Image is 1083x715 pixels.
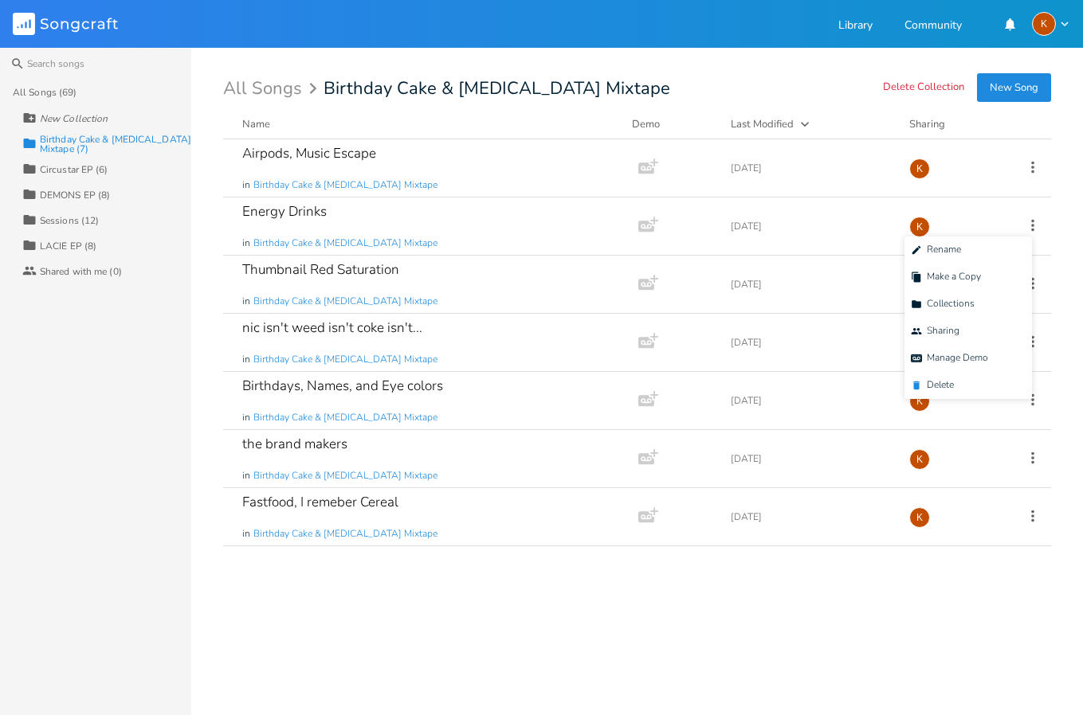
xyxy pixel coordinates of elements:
div: Energy Drinks [242,205,327,218]
span: in [242,178,250,192]
div: [DATE] [731,338,890,347]
div: Kat [909,158,930,179]
div: Fastfood, I remeber Cereal [242,495,398,509]
span: in [242,295,250,308]
span: Birthday Cake & [MEDICAL_DATA] Mixtape [253,527,438,541]
div: LACIE EP (8) [40,241,96,251]
a: Community [904,20,962,33]
span: Birthday Cake & [MEDICAL_DATA] Mixtape [253,295,438,308]
div: New Collection [40,114,108,123]
a: Library [838,20,873,33]
div: Kat [1032,12,1056,36]
div: Shared with me (0) [40,267,122,276]
div: DEMONS EP (8) [40,190,110,200]
span: Birthday Cake & [MEDICAL_DATA] Mixtape [253,353,438,366]
span: Birthday Cake & [MEDICAL_DATA] Mixtape [324,80,670,97]
span: in [242,236,250,250]
div: Sessions (12) [40,216,99,225]
div: the brand makers [242,437,347,451]
div: Kat [909,217,930,237]
span: Birthday Cake & [MEDICAL_DATA] Mixtape [253,178,438,192]
span: Delete [911,380,954,391]
div: [DATE] [731,279,890,289]
div: [DATE] [731,512,890,522]
div: [DATE] [731,454,890,463]
button: Name [242,116,613,132]
button: Last Modified [731,116,890,132]
div: nic isn't weed isn't coke isn't... [242,321,422,334]
div: Kat [909,507,930,528]
span: Manage Demo [911,353,988,364]
div: [DATE] [731,163,890,173]
div: Birthday Cake & [MEDICAL_DATA] Mixtape (7) [40,135,191,154]
span: Birthday Cake & [MEDICAL_DATA] Mixtape [253,469,438,483]
span: in [242,411,250,424]
div: All Songs [223,81,322,96]
button: New Song [977,73,1051,102]
div: Airpods, Music Escape [242,147,376,160]
span: Sharing [911,326,959,337]
div: [DATE] [731,396,890,405]
span: Rename [911,244,961,256]
span: Collections [911,299,975,310]
button: K [1032,12,1070,36]
span: Birthday Cake & [MEDICAL_DATA] Mixtape [253,236,438,250]
div: Circustar EP (6) [40,165,108,174]
span: Birthday Cake & [MEDICAL_DATA] Mixtape [253,411,438,424]
div: All Songs (69) [13,88,77,97]
span: in [242,527,250,541]
div: Birthdays, Names, and Eye colors [242,379,443,393]
span: in [242,469,250,483]
div: Sharing [909,116,1005,132]
div: Demo [632,116,712,132]
div: Kat [909,391,930,412]
div: Thumbnail Red Saturation [242,263,399,276]
span: Make a Copy [911,272,981,283]
span: in [242,353,250,366]
div: Name [242,117,270,131]
div: [DATE] [731,221,890,231]
div: Kat [909,449,930,470]
div: Last Modified [731,117,794,131]
button: Delete Collection [883,81,964,95]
